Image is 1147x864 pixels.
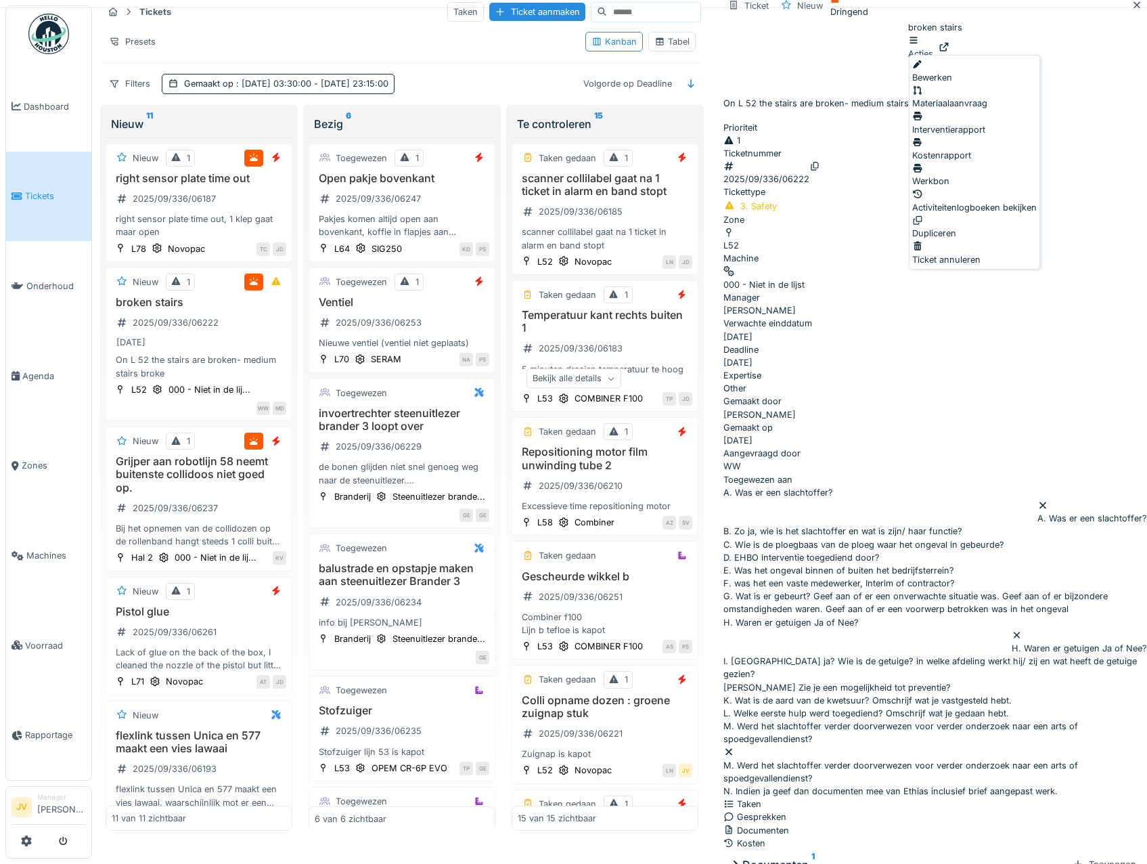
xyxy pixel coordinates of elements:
div: Interventierapport [912,110,1037,136]
div: L52 [537,764,553,777]
div: Taken gedaan [539,288,596,301]
div: JD [273,675,286,689]
div: 1 [625,288,628,301]
div: L52 [131,383,147,396]
div: Bekijk alle details [526,369,621,389]
div: C. Wie is de ploegbaas van de ploeg waar het ongeval in gebeurde? [723,538,1147,551]
div: Taken [447,2,484,22]
div: Nieuw [133,585,158,598]
div: Taken [723,798,1147,811]
div: Other [723,369,1147,395]
div: H. Waren er getuigen Ja of Nee? [1012,642,1147,655]
div: Branderij [334,632,371,645]
div: Deadline [723,343,1147,356]
div: L64 [334,242,350,255]
img: Badge_color-CXgf-gQk.svg [28,14,69,54]
div: SIG250 [372,242,402,255]
div: [DATE] [723,356,752,369]
sup: 6 [346,116,351,132]
div: 2025/09/336/06221 [539,727,623,740]
div: NA [459,353,473,366]
h3: Stofzuiger [315,704,489,717]
div: Manager [723,291,1147,304]
div: Nieuw [133,152,158,165]
div: Expertise [723,369,1147,382]
div: E. Was het ongeval binnen of buiten het bedrijfsterrein? [723,564,1147,577]
div: Nieuw [133,709,158,722]
div: Stofzuiger lijn 53 is kapot [315,746,489,758]
div: 000 - Niet in de lijst [723,278,805,291]
div: 2025/09/336/06222 [723,173,809,186]
strong: Tickets [134,5,177,18]
div: 2025/09/336/06251 [539,590,623,603]
div: TP [459,762,473,775]
div: Filters [103,74,156,93]
h3: invoertrechter steenuitlezer brander 3 loopt over [315,407,489,433]
h3: Open pakje bovenkant [315,172,489,185]
div: Ticketnummer [723,147,1147,160]
div: de bonen glijden niet snel genoeg weg naar de steenuitlezer. mogelijks stroppen ze een beetje aan... [315,460,489,486]
div: Acties [908,35,933,60]
div: Hal 2 [131,551,153,564]
div: 11 van 11 zichtbaar [112,812,186,825]
div: Branderij [334,490,371,503]
div: Aangevraagd door [723,447,1147,460]
div: right sensor plate time out, 1 klep gaat maar open [112,213,286,238]
div: Bezig [314,116,490,132]
div: broken stairs [908,21,962,60]
div: [DATE] [723,330,752,343]
div: Nieuw [133,276,158,288]
div: Nieuwe ventiel (ventiel niet geplaats) [315,337,489,349]
div: Nieuw [133,435,158,448]
span: Zones [22,459,86,472]
div: OPEM CR-6P EVO [372,762,447,775]
div: Gemaakt op [184,77,388,90]
div: Steenuitlezer brande... [392,632,485,645]
div: [PERSON_NAME] Zie je een mogelijkheid tot preventie? [723,681,1147,694]
div: L71 [131,675,144,688]
div: On L 52 the stairs are broken- medium stairs broke [112,353,286,379]
div: LN [662,255,676,269]
div: Excessieve time repositioning motor [518,500,692,513]
div: H. Waren er getuigen Ja of Nee? [723,616,1147,629]
div: L70 [334,353,349,366]
div: L78 [131,242,146,255]
div: 2025/09/336/06261 [133,626,217,639]
div: Taken gedaan [539,798,596,811]
div: TC [256,242,270,256]
div: GE [476,509,489,522]
div: 1 [625,152,628,165]
div: Bij het opnemen van de collidozen op de rollenband hangt steeds 1 colli buiten de grijper. Hierdo... [112,522,286,548]
div: JD [273,242,286,256]
div: L52 [723,239,740,252]
div: Toegewezen [336,152,387,165]
h3: Temperatuur kant rechts buiten 1 [518,309,692,334]
div: 2025/09/336/06247 [336,192,421,205]
div: Toegewezen [336,542,387,555]
div: Tickettype [723,186,1147,198]
div: B. Zo ja, wie is het slachtoffer en wat is zijn/ haar functie? [723,525,1147,538]
div: 1 [625,798,628,811]
div: Machine [723,252,1147,265]
div: 2025/09/336/06253 [336,316,422,329]
span: Tickets [25,190,86,202]
div: Verwachte einddatum [723,317,1147,330]
div: L58 [537,516,553,529]
div: 1 [415,276,419,288]
div: 2025/09/336/06183 [539,342,623,355]
span: : [DATE] 03:30:00 - [DATE] 23:15:00 [233,79,388,89]
div: JV [679,764,692,777]
div: Tabel [654,35,690,48]
span: Machines [26,549,86,562]
div: Lack of glue on the back of the box, I cleaned the nozzle of the pistol but little glue keeps com... [112,646,286,672]
div: 2025/09/336/06235 [336,725,422,737]
div: KD [459,242,473,256]
div: MD [273,402,286,415]
div: Nieuw [111,116,287,132]
div: COMBINER F100 [575,640,643,653]
div: scanner collilabel gaat na 1 ticket in alarm en band stopt [518,225,692,251]
div: Toegewezen [336,684,387,697]
div: Pakjes komen altijd open aan bovenkant, koffie in flapjes aan bovenkant daardoor deze openkomen [315,213,489,238]
div: 1 [415,152,419,165]
div: K. Wat is de aard van de kwetsuur? Omschrijf wat je vastgesteld hebt. [723,694,1147,707]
